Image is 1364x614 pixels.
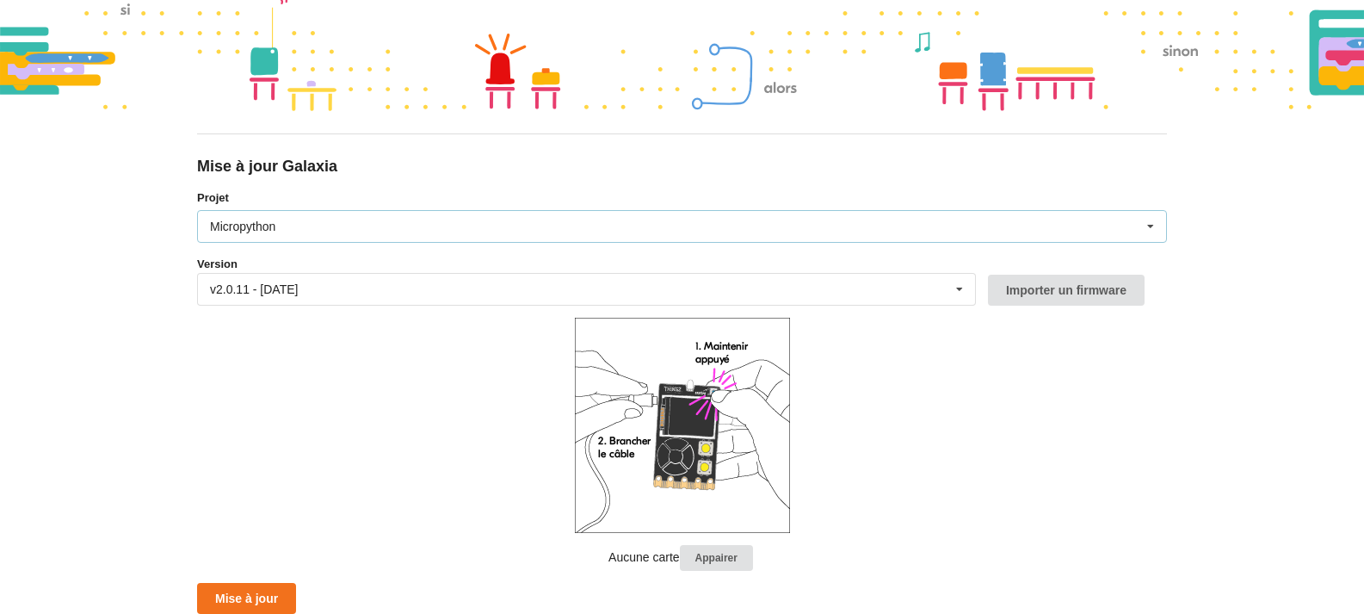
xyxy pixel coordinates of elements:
[575,318,790,533] img: galaxia_plug.png
[210,283,298,295] div: v2.0.11 - [DATE]
[197,545,1167,572] p: Aucune carte
[680,545,753,572] button: Appairer
[988,275,1145,306] button: Importer un firmware
[197,157,1167,177] div: Mise à jour Galaxia
[197,189,1167,207] label: Projet
[197,583,296,614] button: Mise à jour
[197,256,238,273] label: Version
[210,220,275,233] div: Micropython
